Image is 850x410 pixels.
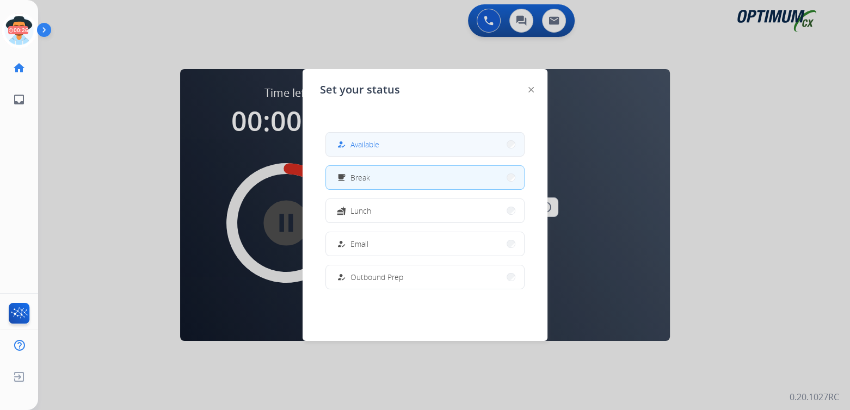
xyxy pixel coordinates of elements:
p: 0.20.1027RC [790,390,839,403]
mat-icon: how_to_reg [337,272,346,282]
span: Available [350,139,379,150]
mat-icon: how_to_reg [337,140,346,149]
mat-icon: how_to_reg [337,239,346,249]
button: Available [326,133,524,156]
span: Lunch [350,205,371,216]
span: Break [350,172,370,183]
mat-icon: free_breakfast [337,173,346,182]
mat-icon: inbox [13,93,26,106]
button: Outbound Prep [326,265,524,289]
span: Outbound Prep [350,271,403,283]
mat-icon: fastfood [337,206,346,215]
img: close-button [528,87,534,92]
span: Email [350,238,368,250]
button: Break [326,166,524,189]
mat-icon: home [13,61,26,74]
span: Set your status [320,82,400,97]
button: Lunch [326,199,524,222]
button: Email [326,232,524,256]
